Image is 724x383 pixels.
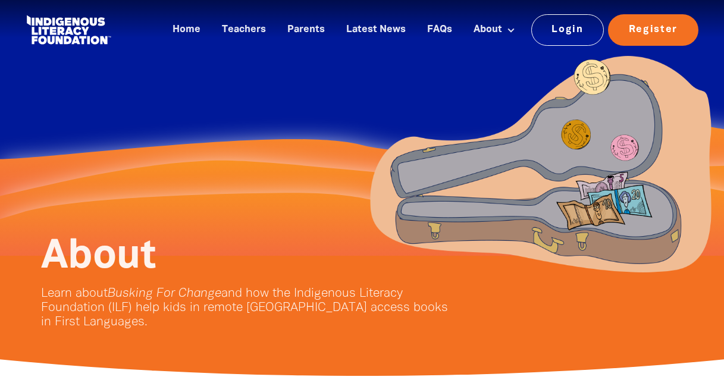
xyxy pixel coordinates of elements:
[339,20,413,40] a: Latest News
[608,14,698,45] a: Register
[41,287,457,329] p: Learn about and how the Indigenous Literacy Foundation (ILF) help kids in remote [GEOGRAPHIC_DATA...
[420,20,459,40] a: FAQs
[531,14,604,45] a: Login
[108,288,221,299] em: Busking For Change
[41,238,156,275] span: About
[215,20,273,40] a: Teachers
[466,20,522,40] a: About
[280,20,332,40] a: Parents
[165,20,208,40] a: Home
